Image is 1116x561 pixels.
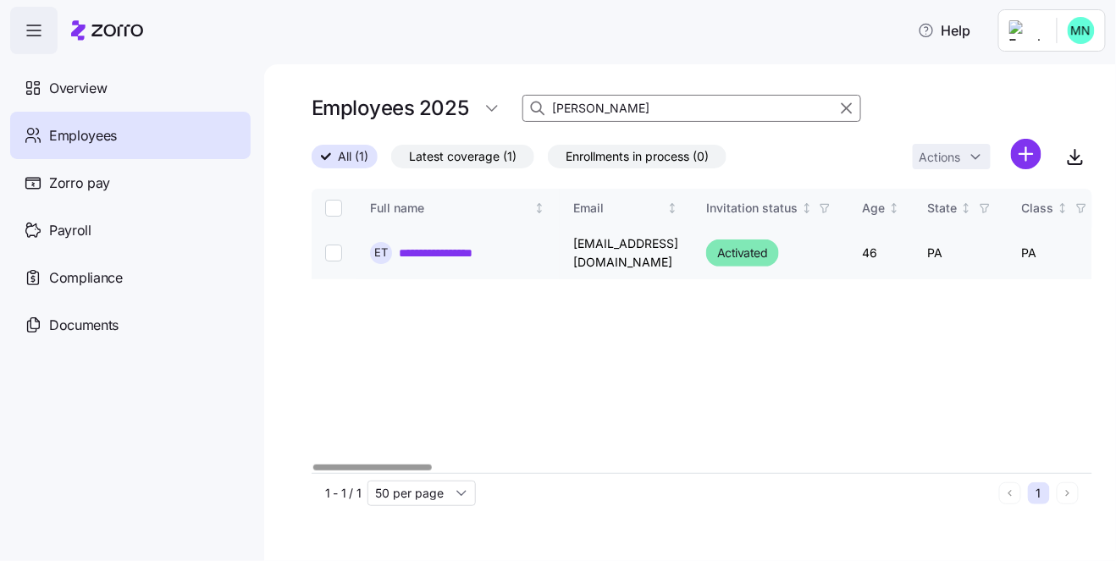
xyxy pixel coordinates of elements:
div: Email [573,199,664,217]
span: Payroll [49,220,91,241]
div: Class [1022,199,1054,217]
span: Latest coverage (1) [409,146,517,168]
span: Zorro pay [49,173,110,194]
td: PA [914,228,1008,279]
div: Not sorted [1057,202,1069,214]
a: Employees [10,112,251,159]
td: [EMAIL_ADDRESS][DOMAIN_NAME] [560,228,693,279]
th: EmailNot sorted [560,189,693,228]
input: Search Employees [522,95,861,122]
button: 1 [1028,482,1050,504]
span: Compliance [49,267,123,289]
button: Help [904,14,985,47]
th: Full nameNot sorted [356,189,560,228]
button: Previous page [999,482,1021,504]
div: Full name [370,199,531,217]
span: 1 - 1 / 1 [325,485,361,502]
button: Next page [1057,482,1079,504]
a: Compliance [10,254,251,301]
div: State [928,199,958,217]
span: Employees [49,125,117,146]
span: E T [374,247,388,258]
svg: add icon [1011,139,1041,169]
img: b0ee0d05d7ad5b312d7e0d752ccfd4ca [1068,17,1095,44]
input: Select record 1 [325,245,342,261]
th: StateNot sorted [914,189,1008,228]
span: All (1) [338,146,368,168]
h1: Employees 2025 [312,95,468,121]
button: Actions [913,144,991,169]
a: Payroll [10,206,251,254]
div: Not sorted [801,202,813,214]
span: Overview [49,78,107,99]
img: Employer logo [1009,20,1043,41]
input: Select all records [325,200,342,217]
span: Actions [920,151,961,163]
span: Enrollments in process (0) [566,146,709,168]
span: Activated [717,243,768,263]
td: 46 [848,228,914,279]
th: AgeNot sorted [848,189,914,228]
div: Age [862,199,885,217]
div: Not sorted [888,202,900,214]
div: Invitation status [706,199,798,217]
div: Not sorted [533,202,545,214]
a: Documents [10,301,251,349]
a: Zorro pay [10,159,251,206]
th: ClassNot sorted [1008,189,1105,228]
div: Not sorted [960,202,972,214]
span: Help [918,20,971,41]
td: PA [1008,228,1105,279]
th: Invitation statusNot sorted [693,189,848,228]
div: Not sorted [666,202,678,214]
a: Overview [10,64,251,112]
span: Documents [49,315,119,336]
